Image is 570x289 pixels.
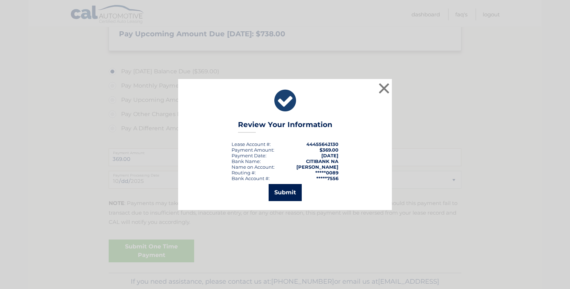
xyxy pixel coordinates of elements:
div: Routing #: [232,170,256,175]
button: × [377,81,391,95]
div: Payment Amount: [232,147,274,153]
span: [DATE] [321,153,338,158]
div: : [232,153,266,158]
div: Bank Account #: [232,175,270,181]
h3: Review Your Information [238,120,332,133]
strong: 44455642130 [306,141,338,147]
div: Lease Account #: [232,141,271,147]
span: $369.00 [320,147,338,153]
span: Payment Date [232,153,265,158]
strong: [PERSON_NAME] [296,164,338,170]
div: Bank Name: [232,158,261,164]
button: Submit [269,184,302,201]
div: Name on Account: [232,164,275,170]
strong: CITIBANK NA [306,158,338,164]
